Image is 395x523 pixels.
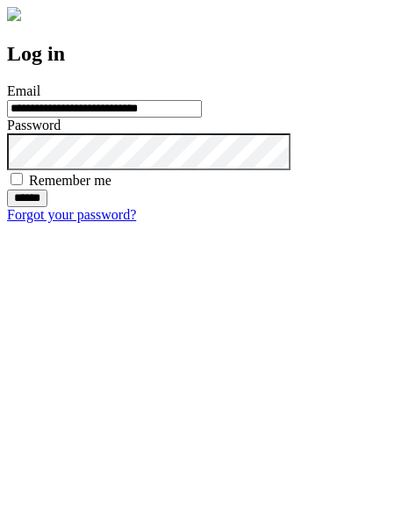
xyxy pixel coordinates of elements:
[7,7,21,21] img: logo-4e3dc11c47720685a147b03b5a06dd966a58ff35d612b21f08c02c0306f2b779.png
[7,83,40,98] label: Email
[7,118,61,133] label: Password
[7,207,136,222] a: Forgot your password?
[29,173,111,188] label: Remember me
[7,42,388,66] h2: Log in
